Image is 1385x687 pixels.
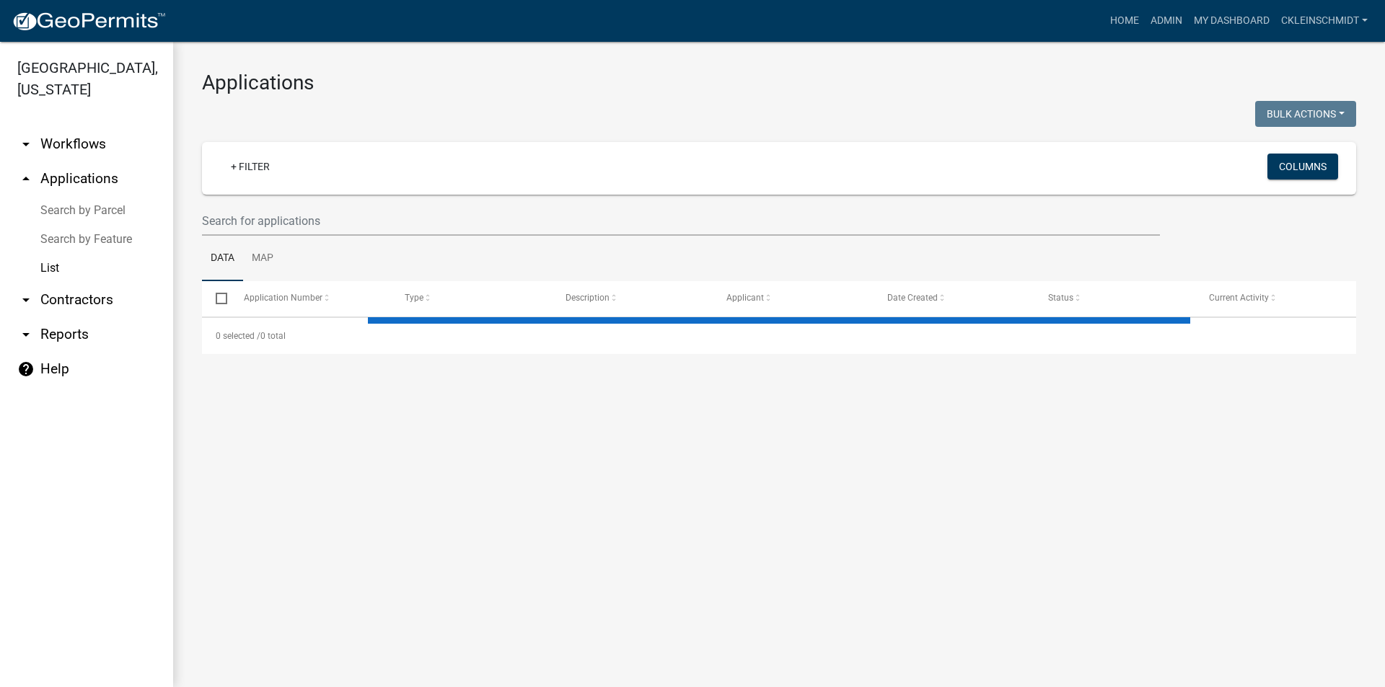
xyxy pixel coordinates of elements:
[390,281,551,316] datatable-header-cell: Type
[216,331,260,341] span: 0 selected /
[17,136,35,153] i: arrow_drop_down
[1188,7,1275,35] a: My Dashboard
[17,326,35,343] i: arrow_drop_down
[566,293,610,303] span: Description
[219,154,281,179] a: + Filter
[202,71,1356,95] h3: Applications
[1104,7,1145,35] a: Home
[1209,293,1269,303] span: Current Activity
[1034,281,1195,316] datatable-header-cell: Status
[887,293,938,303] span: Date Created
[17,170,35,187] i: arrow_drop_up
[1267,154,1338,179] button: Columns
[202,281,229,316] datatable-header-cell: Select
[1275,7,1373,35] a: ckleinschmidt
[552,281,713,316] datatable-header-cell: Description
[1255,101,1356,127] button: Bulk Actions
[713,281,874,316] datatable-header-cell: Applicant
[243,236,282,282] a: Map
[17,291,35,309] i: arrow_drop_down
[1195,281,1356,316] datatable-header-cell: Current Activity
[1048,293,1073,303] span: Status
[244,293,322,303] span: Application Number
[17,360,35,378] i: help
[202,206,1160,236] input: Search for applications
[726,293,764,303] span: Applicant
[202,236,243,282] a: Data
[874,281,1034,316] datatable-header-cell: Date Created
[405,293,423,303] span: Type
[202,318,1356,354] div: 0 total
[229,281,390,316] datatable-header-cell: Application Number
[1145,7,1188,35] a: Admin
